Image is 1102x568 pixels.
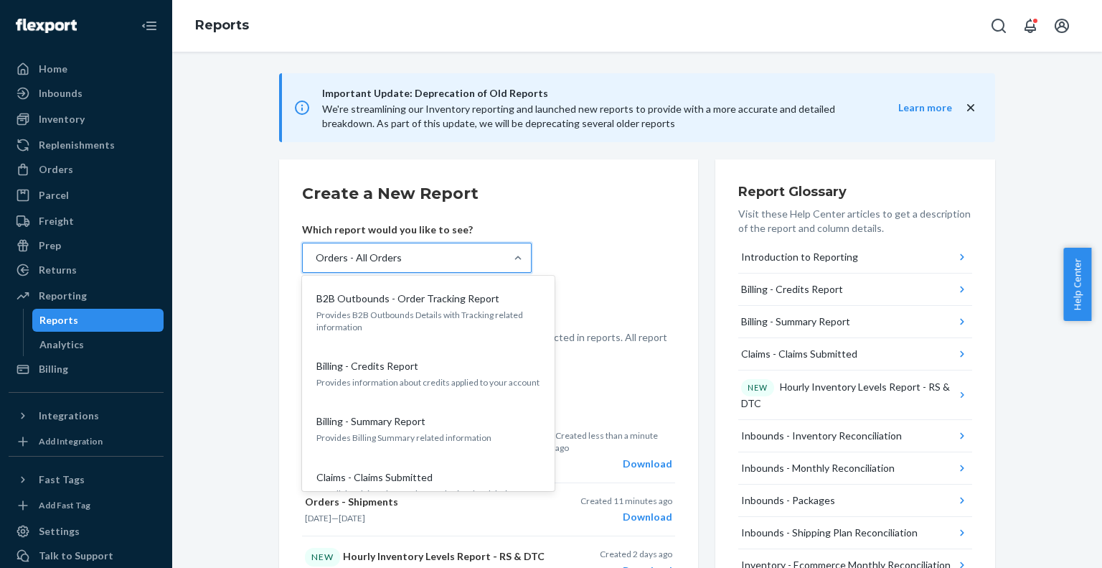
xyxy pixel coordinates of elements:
time: [DATE] [339,513,365,523]
button: Inbounds - Packages [738,485,972,517]
p: Visit these Help Center articles to get a description of the report and column details. [738,207,972,236]
ol: breadcrumbs [184,5,260,47]
button: Claims - Claims Submitted [738,338,972,371]
div: Replenishments [39,138,115,152]
div: Freight [39,214,74,228]
div: Download [580,510,672,524]
p: NEW [748,382,768,394]
button: NEWHourly Inventory Levels Report - RS & DTC [738,371,972,420]
div: Billing - Credits Report [741,282,843,297]
button: Open account menu [1047,11,1076,40]
h3: Report Glossary [738,182,972,201]
p: B2B Outbounds - Order Tracking Report [316,292,499,306]
button: Integrations [9,404,164,427]
p: See all the claims that you have submitted and their status [316,488,540,500]
div: Analytics [39,337,84,352]
div: Claims - Claims Submitted [741,347,857,361]
button: Inbounds - Monthly Reconciliation [738,452,972,485]
button: Orders - Shipments[DATE]—[DATE]Created 11 minutes agoDownload [302,483,675,536]
div: Integrations [39,409,99,423]
div: Billing - Summary Report [741,315,850,329]
span: Important Update: Deprecation of Old Reports [322,85,870,102]
p: Which report would you like to see? [302,223,532,237]
button: Inbounds - Inventory Reconciliation [738,420,972,452]
button: Close Navigation [135,11,164,40]
a: Home [9,57,164,80]
p: Created 11 minutes ago [580,495,672,507]
button: Help Center [1063,248,1091,321]
p: Provides information about credits applied to your account [316,376,540,388]
div: Add Fast Tag [39,499,90,511]
div: Inbounds - Monthly Reconciliation [741,461,895,475]
div: Inbounds - Inventory Reconciliation [741,429,902,443]
div: Inbounds [39,86,83,101]
p: Created 2 days ago [600,548,672,560]
button: Introduction to Reporting [738,241,972,274]
a: Reports [195,17,249,33]
div: Reports [39,313,78,327]
p: Created less than a minute ago [555,429,672,454]
a: Analytics [32,333,164,356]
button: Fast Tags [9,468,164,491]
button: Billing - Credits Report [738,274,972,306]
a: Orders [9,158,164,181]
div: Parcel [39,188,69,202]
div: Introduction to Reporting [741,250,858,264]
a: Inbounds [9,82,164,105]
div: Reporting [39,289,87,303]
a: Add Integration [9,433,164,450]
a: Talk to Support [9,544,164,567]
a: Reporting [9,284,164,307]
div: Talk to Support [39,549,113,563]
a: Billing [9,358,164,381]
div: Home [39,62,67,76]
div: Settings [39,524,80,539]
div: Orders - All Orders [316,251,402,265]
div: Returns [39,263,77,277]
a: Replenishments [9,134,164,157]
p: Provides Billing Summary related information [316,432,540,444]
div: Orders [39,162,73,177]
div: NEW [305,548,340,566]
button: Open Search Box [984,11,1013,40]
p: Claims - Claims Submitted [316,470,433,485]
a: Prep [9,234,164,257]
button: close [964,101,978,116]
a: Add Fast Tag [9,497,164,514]
a: Settings [9,520,164,543]
input: Orders - All OrdersB2B Outbounds - Order Tracking ReportProvides B2B Outbounds Details with Track... [314,251,316,265]
div: Billing [39,362,68,376]
a: Reports [32,309,164,332]
button: Billing - Summary Report [738,306,972,338]
div: Add Integration [39,435,103,447]
div: Inbounds - Shipping Plan Reconciliation [741,526,918,540]
span: We're streamlining our Inventory reporting and launched new reports to provide with a more accura... [322,103,835,129]
div: Download [555,457,672,471]
p: Provides B2B Outbounds Details with Tracking related information [316,309,540,333]
button: Open notifications [1016,11,1045,40]
p: Billing - Credits Report [316,359,418,373]
div: Fast Tags [39,472,85,487]
button: Learn more [870,101,952,115]
a: Freight [9,210,164,233]
time: [DATE] [305,513,331,523]
div: Inbounds - Packages [741,493,835,508]
p: Hourly Inventory Levels Report - RS & DTC [305,548,547,566]
a: Returns [9,259,164,281]
a: Parcel [9,184,164,207]
p: Orders - Shipments [305,495,547,509]
div: Prep [39,238,61,253]
button: Inbounds - Shipping Plan Reconciliation [738,517,972,549]
div: Hourly Inventory Levels Report - RS & DTC [741,379,956,411]
p: — [305,512,547,524]
div: Inventory [39,112,85,126]
a: Inventory [9,108,164,131]
p: Billing - Summary Report [316,414,425,429]
h2: Create a New Report [302,182,675,205]
img: Flexport logo [16,19,77,33]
